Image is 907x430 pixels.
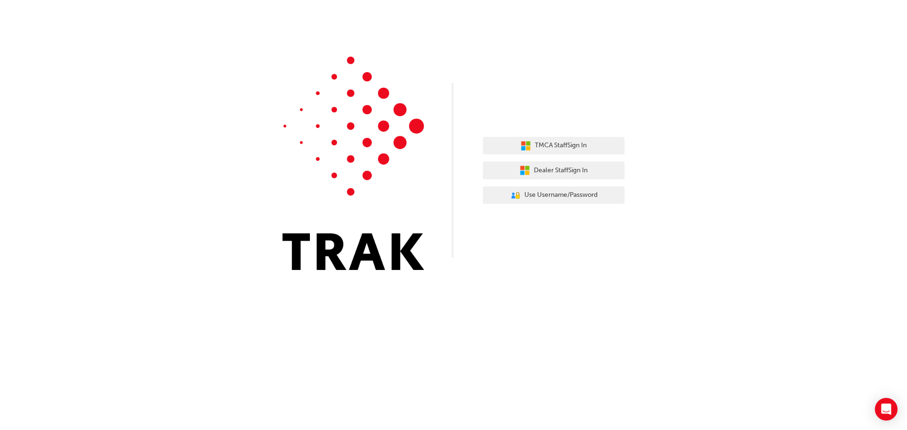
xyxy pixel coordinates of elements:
button: Dealer StaffSign In [483,161,625,179]
span: TMCA Staff Sign In [535,140,587,151]
button: TMCA StaffSign In [483,137,625,155]
button: Use Username/Password [483,186,625,204]
div: Open Intercom Messenger [875,398,898,421]
img: Trak [282,57,424,270]
span: Dealer Staff Sign In [534,165,588,176]
span: Use Username/Password [524,190,598,201]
